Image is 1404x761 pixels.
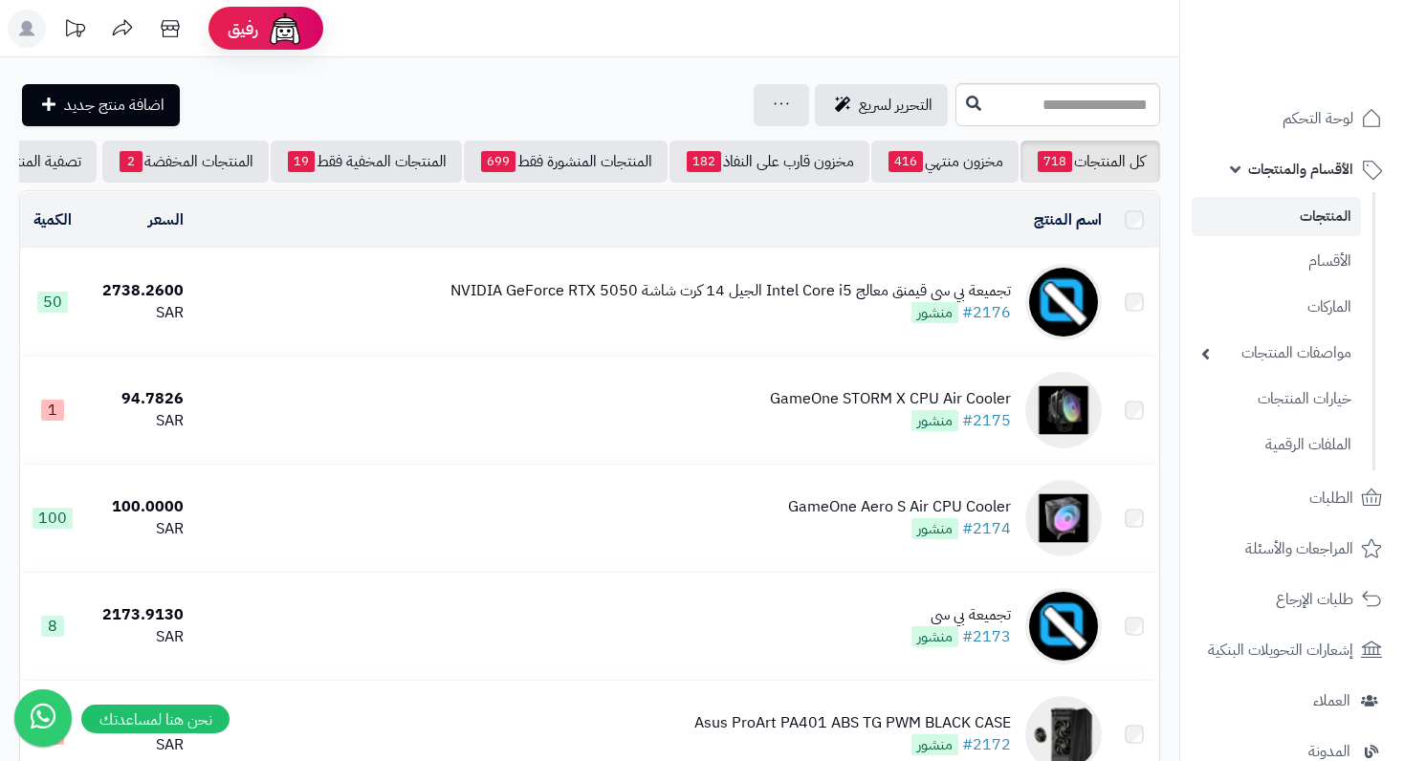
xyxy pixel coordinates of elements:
span: منشور [911,626,958,647]
div: 100.0000 [93,496,184,518]
span: رفيق [228,17,258,40]
span: 182 [687,151,721,172]
span: لوحة التحكم [1283,105,1353,132]
a: المراجعات والأسئلة [1192,526,1393,572]
div: SAR [93,302,184,324]
a: تحديثات المنصة [51,10,99,53]
a: اضافة منتج جديد [22,84,180,126]
span: المراجعات والأسئلة [1245,535,1353,562]
img: GameOne Aero S Air CPU Cooler [1025,480,1102,556]
span: منشور [911,302,958,323]
a: خيارات المنتجات [1192,379,1361,420]
div: SAR [93,626,184,648]
div: تجميعة بي سي قيمنق معالج Intel Core i5 الجيل 14 كرت شاشة NVIDIA GeForce RTX 5050 [450,280,1011,302]
img: GameOne STORM X CPU Air Cooler [1025,372,1102,448]
span: 699 [481,151,516,172]
a: #2174 [962,517,1011,540]
span: منشور [911,734,958,755]
a: الطلبات [1192,475,1393,521]
img: تجميعة بي سي قيمنق معالج Intel Core i5 الجيل 14 كرت شاشة NVIDIA GeForce RTX 5050 [1025,264,1102,340]
a: الماركات [1192,287,1361,328]
span: 50 [37,292,68,313]
span: 718 [1038,151,1072,172]
div: SAR [93,410,184,432]
a: #2173 [962,625,1011,648]
div: GameOne Aero S Air CPU Cooler [788,496,1011,518]
span: 2 [120,151,143,172]
a: مواصفات المنتجات [1192,333,1361,374]
a: المنتجات المنشورة فقط699 [464,141,668,183]
div: 2738.2600 [93,280,184,302]
div: 2173.9130 [93,604,184,626]
a: السعر [148,208,184,231]
img: تجميعة بي سي [1025,588,1102,664]
a: الكمية [33,208,72,231]
div: 94.7826 [93,388,184,410]
a: الأقسام [1192,241,1361,282]
span: 1 [41,400,64,421]
div: Asus ProArt PA401 ABS TG PWM BLACK CASE [694,712,1011,734]
a: الملفات الرقمية [1192,424,1361,466]
span: الطلبات [1309,485,1353,511]
span: اضافة منتج جديد [64,94,165,117]
div: تجميعة بي سي [911,604,1011,626]
span: 8 [41,616,64,637]
a: إشعارات التحويلات البنكية [1192,627,1393,673]
div: SAR [93,518,184,540]
div: GameOne STORM X CPU Air Cooler [770,388,1011,410]
img: ai-face.png [266,10,304,48]
a: #2176 [962,301,1011,324]
a: #2175 [962,409,1011,432]
a: مخزون قارب على النفاذ182 [669,141,869,183]
span: 19 [288,151,315,172]
div: SAR [93,734,184,756]
span: التحرير لسريع [859,94,932,117]
a: المنتجات المخفية فقط19 [271,141,462,183]
a: المنتجات [1192,197,1361,236]
span: منشور [911,410,958,431]
span: إشعارات التحويلات البنكية [1208,637,1353,663]
img: logo-2.png [1274,14,1386,54]
a: #2172 [962,733,1011,756]
a: كل المنتجات718 [1020,141,1160,183]
a: التحرير لسريع [815,84,948,126]
span: الأقسام والمنتجات [1248,156,1353,183]
span: العملاء [1313,687,1350,714]
span: طلبات الإرجاع [1276,586,1353,613]
span: 416 [888,151,923,172]
span: منشور [911,518,958,539]
span: 100 [33,508,73,529]
a: مخزون منتهي416 [871,141,1019,183]
a: العملاء [1192,678,1393,724]
a: اسم المنتج [1034,208,1102,231]
a: لوحة التحكم [1192,96,1393,141]
a: المنتجات المخفضة2 [102,141,269,183]
a: طلبات الإرجاع [1192,576,1393,622]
